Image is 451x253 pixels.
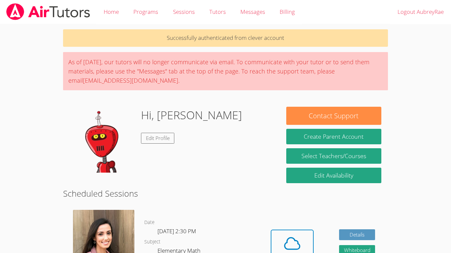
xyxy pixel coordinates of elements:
dt: Subject [144,238,160,246]
a: Details [339,229,375,240]
div: As of [DATE], our tutors will no longer communicate via email. To communicate with your tutor or ... [63,52,388,90]
span: [DATE] 2:30 PM [157,227,196,235]
img: airtutors_banner-c4298cdbf04f3fff15de1276eac7730deb9818008684d7c2e4769d2f7ddbe033.png [6,3,91,20]
h1: Hi, [PERSON_NAME] [141,107,242,124]
button: Contact Support [286,107,381,125]
a: Edit Availability [286,168,381,183]
h2: Scheduled Sessions [63,187,388,200]
button: Create Parent Account [286,129,381,144]
a: Edit Profile [141,133,175,144]
img: default.png [70,107,136,173]
dt: Date [144,218,155,227]
p: Successfully authenticated from clever account [63,29,388,47]
span: Messages [240,8,265,15]
a: Select Teachers/Courses [286,148,381,164]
